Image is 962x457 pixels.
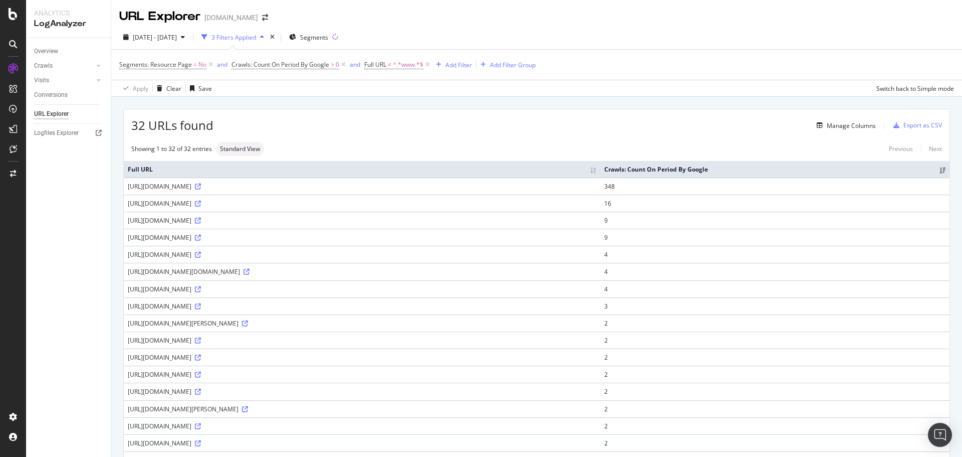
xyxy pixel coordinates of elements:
div: [URL][DOMAIN_NAME] [128,422,596,430]
button: Manage Columns [813,119,876,131]
button: Segments [285,29,332,45]
span: 32 URLs found [131,117,213,134]
div: arrow-right-arrow-left [262,14,268,21]
div: 3 Filters Applied [211,33,256,42]
td: 2 [600,383,949,400]
div: Open Intercom Messenger [928,423,952,447]
div: Conversions [34,90,68,100]
div: Export as CSV [903,121,942,129]
div: [URL][DOMAIN_NAME] [128,199,596,208]
div: [URL][DOMAIN_NAME] [128,336,596,345]
div: [URL][DOMAIN_NAME][DOMAIN_NAME] [128,267,596,276]
th: Crawls: Count On Period By Google: activate to sort column ascending [600,161,949,178]
div: Save [198,84,212,93]
div: Switch back to Simple mode [876,84,954,93]
a: Visits [34,75,94,86]
span: No [198,58,206,72]
div: Manage Columns [827,121,876,130]
div: [URL][DOMAIN_NAME] [128,250,596,259]
span: Crawls: Count On Period By Google [231,60,329,69]
button: and [217,60,227,69]
div: Clear [166,84,181,93]
div: [URL][DOMAIN_NAME] [128,353,596,362]
div: Showing 1 to 32 of 32 entries [131,144,212,153]
span: Segments: Resource Page [119,60,192,69]
button: Export as CSV [889,117,942,133]
div: [URL][DOMAIN_NAME][PERSON_NAME] [128,319,596,328]
a: Conversions [34,90,104,100]
div: [URL][DOMAIN_NAME] [128,285,596,293]
button: Switch back to Simple mode [872,80,954,96]
button: Add Filter Group [476,59,536,71]
div: Overview [34,46,58,57]
td: 4 [600,263,949,280]
div: [URL][DOMAIN_NAME] [128,216,596,225]
td: 3 [600,297,949,315]
button: and [350,60,360,69]
div: [URL][DOMAIN_NAME] [128,302,596,311]
span: 0 [336,58,339,72]
td: 4 [600,246,949,263]
button: Save [186,80,212,96]
div: URL Explorer [34,109,69,119]
td: 16 [600,195,949,212]
div: [URL][DOMAIN_NAME] [128,387,596,396]
div: [URL][DOMAIN_NAME] [128,233,596,242]
td: 9 [600,212,949,229]
td: 2 [600,349,949,366]
td: 4 [600,280,949,297]
div: Visits [34,75,49,86]
td: 2 [600,315,949,332]
td: 348 [600,178,949,195]
div: [DOMAIN_NAME] [204,13,258,23]
td: 2 [600,417,949,434]
td: 2 [600,434,949,451]
th: Full URL: activate to sort column ascending [124,161,600,178]
td: 2 [600,400,949,417]
a: URL Explorer [34,109,104,119]
div: Add Filter [445,61,472,69]
button: 3 Filters Applied [197,29,268,45]
a: Crawls [34,61,94,71]
div: [URL][DOMAIN_NAME] [128,439,596,447]
div: times [268,32,277,42]
button: Apply [119,80,148,96]
div: Add Filter Group [490,61,536,69]
div: neutral label [216,142,264,156]
button: [DATE] - [DATE] [119,29,189,45]
a: Logfiles Explorer [34,128,104,138]
a: Overview [34,46,104,57]
span: Standard View [220,146,260,152]
td: 2 [600,332,949,349]
button: Add Filter [432,59,472,71]
div: [URL][DOMAIN_NAME][PERSON_NAME] [128,405,596,413]
div: Apply [133,84,148,93]
div: URL Explorer [119,8,200,25]
div: Logfiles Explorer [34,128,79,138]
span: ≠ [388,60,391,69]
button: Clear [153,80,181,96]
span: = [193,60,197,69]
td: 2 [600,366,949,383]
div: Crawls [34,61,53,71]
span: > [331,60,334,69]
span: [DATE] - [DATE] [133,33,177,42]
div: Analytics [34,8,103,18]
span: Full URL [364,60,386,69]
span: Segments [300,33,328,42]
td: 9 [600,229,949,246]
div: [URL][DOMAIN_NAME] [128,370,596,379]
div: LogAnalyzer [34,18,103,30]
div: [URL][DOMAIN_NAME] [128,182,596,191]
